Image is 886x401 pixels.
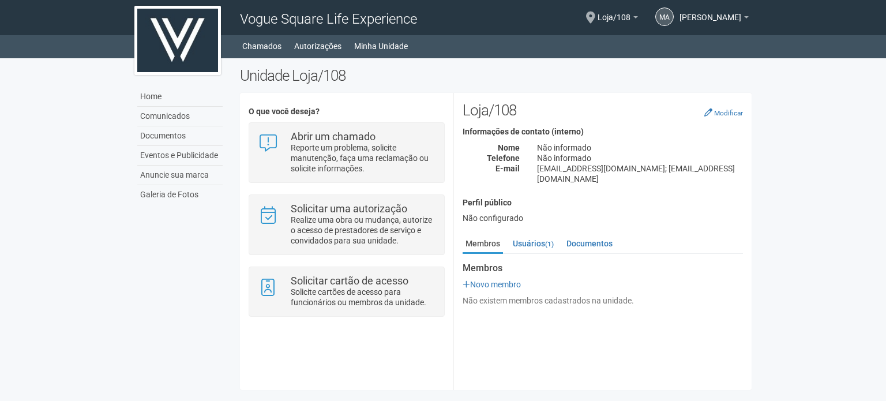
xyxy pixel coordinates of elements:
a: Novo membro [463,280,521,289]
h2: Loja/108 [463,102,743,119]
p: Solicite cartões de acesso para funcionários ou membros da unidade. [291,287,436,308]
img: logo.jpg [134,6,221,75]
a: Modificar [704,108,743,117]
a: Anuncie sua marca [137,166,223,185]
h2: Unidade Loja/108 [240,67,752,84]
a: Usuários(1) [510,235,557,252]
strong: E-mail [495,164,520,173]
h4: Perfil público [463,198,743,207]
a: Galeria de Fotos [137,185,223,204]
a: Minha Unidade [354,38,408,54]
small: (1) [545,240,554,248]
a: Comunicados [137,107,223,126]
span: Mari Angela Fernandes [679,2,741,22]
a: Documentos [137,126,223,146]
div: [EMAIL_ADDRESS][DOMAIN_NAME]; [EMAIL_ADDRESS][DOMAIN_NAME] [528,163,752,184]
div: Não configurado [463,213,743,223]
a: Solicitar cartão de acesso Solicite cartões de acesso para funcionários ou membros da unidade. [258,276,435,308]
a: Chamados [242,38,281,54]
a: Solicitar uma autorização Realize uma obra ou mudança, autorize o acesso de prestadores de serviç... [258,204,435,246]
h4: Informações de contato (interno) [463,128,743,136]
strong: Membros [463,263,743,273]
strong: Solicitar uma autorização [291,203,407,215]
span: Vogue Square Life Experience [240,11,417,27]
small: Modificar [714,109,743,117]
strong: Nome [498,143,520,152]
p: Reporte um problema, solicite manutenção, faça uma reclamação ou solicite informações. [291,143,436,174]
a: Abrir um chamado Reporte um problema, solicite manutenção, faça uma reclamação ou solicite inform... [258,132,435,174]
h4: O que você deseja? [249,107,444,116]
a: Autorizações [294,38,341,54]
a: MA [655,8,674,26]
p: Realize uma obra ou mudança, autorize o acesso de prestadores de serviço e convidados para sua un... [291,215,436,246]
a: Documentos [564,235,615,252]
div: Não informado [528,153,752,163]
div: Não informado [528,143,752,153]
span: Loja/108 [598,2,630,22]
a: Membros [463,235,503,254]
a: Home [137,87,223,107]
a: Loja/108 [598,14,638,24]
strong: Solicitar cartão de acesso [291,275,408,287]
a: [PERSON_NAME] [679,14,749,24]
strong: Telefone [487,153,520,163]
a: Eventos e Publicidade [137,146,223,166]
div: Não existem membros cadastrados na unidade. [463,295,743,306]
strong: Abrir um chamado [291,130,376,143]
